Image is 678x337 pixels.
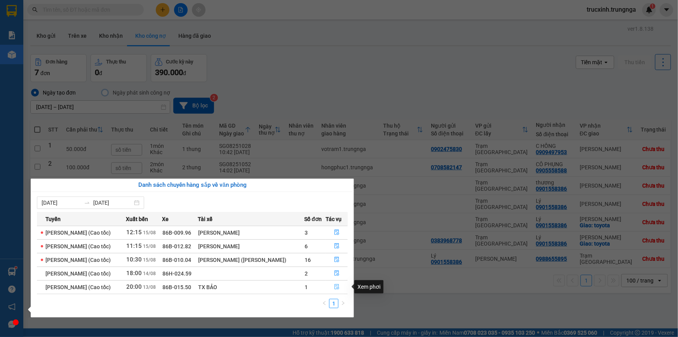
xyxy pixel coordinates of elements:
[334,243,340,249] span: file-done
[162,284,191,290] span: 86B-015.50
[126,242,142,249] span: 11:15
[45,257,111,263] span: [PERSON_NAME] (Cao tốc)
[198,215,213,223] span: Tài xế
[45,243,111,249] span: [PERSON_NAME] (Cao tốc)
[162,243,191,249] span: 86B-012.82
[341,301,345,305] span: right
[198,256,304,264] div: [PERSON_NAME] ([PERSON_NAME])
[37,181,348,190] div: Danh sách chuyến hàng sắp về văn phòng
[162,230,191,236] span: 86B-009.96
[45,284,111,290] span: [PERSON_NAME] (Cao tốc)
[329,299,338,308] li: 1
[126,270,142,277] span: 18:00
[320,299,329,308] button: left
[143,257,156,263] span: 15/08
[320,299,329,308] li: Previous Page
[326,226,347,239] button: file-done
[334,257,340,263] span: file-done
[45,270,111,277] span: [PERSON_NAME] (Cao tốc)
[338,299,348,308] button: right
[143,271,156,276] span: 14/08
[126,215,148,223] span: Xuất bến
[45,215,61,223] span: Tuyến
[334,270,340,277] span: file-done
[198,228,304,237] div: [PERSON_NAME]
[326,254,347,266] button: file-done
[126,256,142,263] span: 10:30
[162,215,169,223] span: Xe
[162,257,191,263] span: 86B-010.04
[329,299,338,308] a: 1
[305,230,308,236] span: 3
[162,270,192,277] span: 86H-024.59
[143,284,156,290] span: 13/08
[198,242,304,251] div: [PERSON_NAME]
[334,284,340,290] span: file-done
[334,230,340,236] span: file-done
[198,283,304,291] div: TX BẢO
[93,198,132,207] input: Đến ngày
[126,229,142,236] span: 12:15
[322,301,327,305] span: left
[326,281,347,293] button: file-done
[338,299,348,308] li: Next Page
[305,270,308,277] span: 2
[143,230,156,235] span: 15/08
[326,267,347,280] button: file-done
[126,283,142,290] span: 20:00
[45,230,111,236] span: [PERSON_NAME] (Cao tốc)
[305,284,308,290] span: 1
[305,243,308,249] span: 6
[304,215,322,223] span: Số đơn
[84,200,90,206] span: swap-right
[326,215,342,223] span: Tác vụ
[84,200,90,206] span: to
[354,280,383,293] div: Xem phơi
[42,198,81,207] input: Từ ngày
[326,240,347,253] button: file-done
[305,257,311,263] span: 16
[143,244,156,249] span: 15/08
